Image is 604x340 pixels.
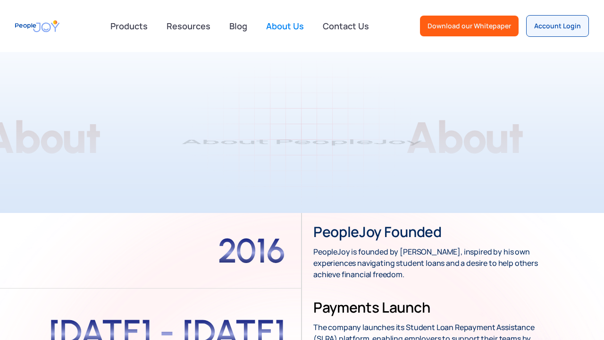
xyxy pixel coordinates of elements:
[260,16,310,36] a: About Us
[7,134,597,149] h1: About PeopleJoy
[420,16,519,36] a: Download our Whitepaper
[428,21,511,31] div: Download our Whitepaper
[313,222,442,241] h3: PeopleJoy founded
[534,21,581,31] div: Account Login
[15,16,59,37] a: home
[105,17,153,35] div: Products
[313,298,430,317] h3: Payments Launch
[313,246,540,280] p: PeopleJoy is founded by [PERSON_NAME], inspired by his own experiences navigating student loans a...
[526,15,589,37] a: Account Login
[317,16,375,36] a: Contact Us
[224,16,253,36] a: Blog
[161,16,216,36] a: Resources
